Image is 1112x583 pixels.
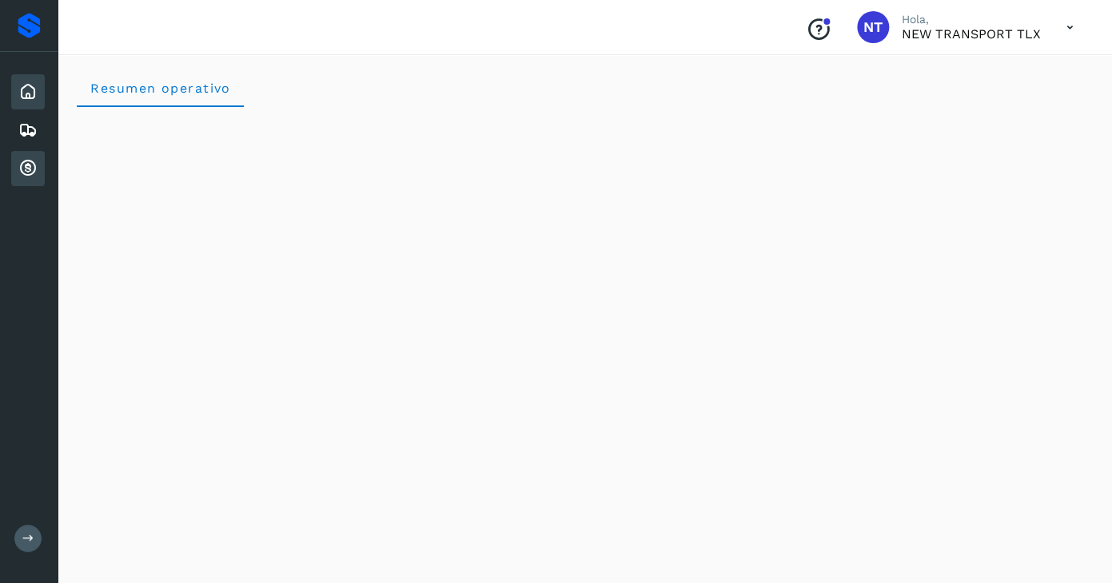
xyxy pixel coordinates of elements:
[902,26,1041,42] p: NEW TRANSPORT TLX
[11,113,45,148] div: Embarques
[11,74,45,109] div: Inicio
[11,151,45,186] div: Cuentas por cobrar
[902,13,1041,26] p: Hola,
[90,81,231,96] span: Resumen operativo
